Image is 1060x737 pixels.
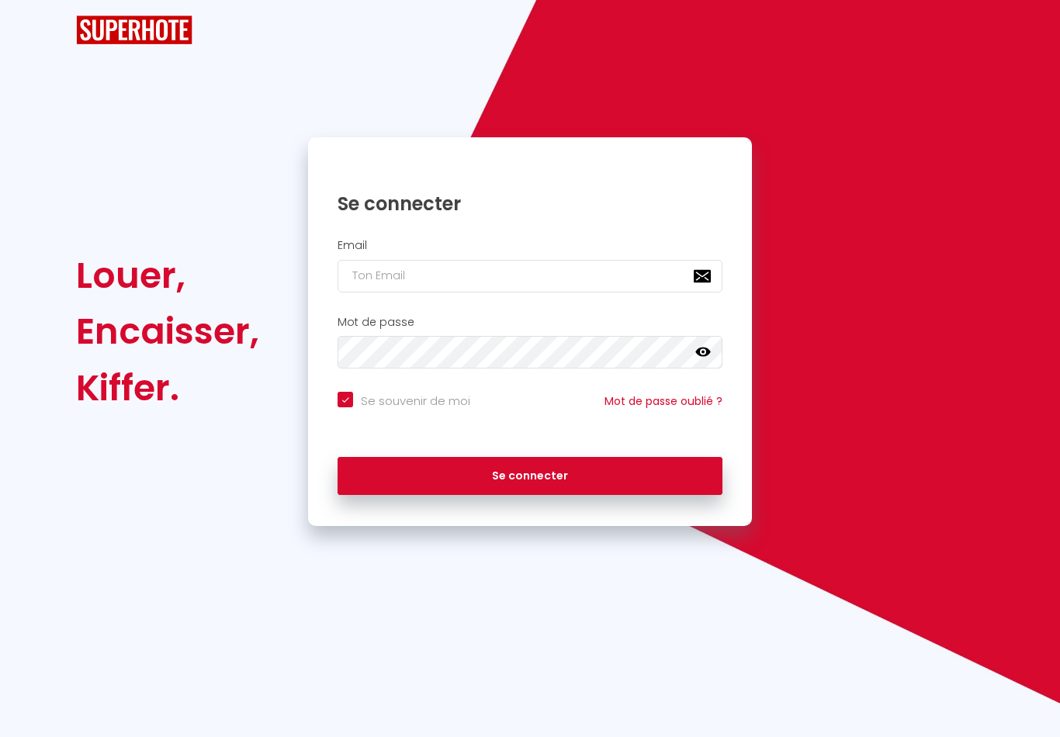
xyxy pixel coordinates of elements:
input: Ton Email [338,260,722,292]
h2: Email [338,239,722,252]
h1: Se connecter [338,192,722,216]
div: Kiffer. [76,360,259,416]
div: Louer, [76,247,259,303]
a: Mot de passe oublié ? [604,393,722,409]
div: Encaisser, [76,303,259,359]
img: SuperHote logo [76,16,192,44]
button: Ouvrir le widget de chat LiveChat [12,6,59,53]
button: Se connecter [338,457,722,496]
h2: Mot de passe [338,316,722,329]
